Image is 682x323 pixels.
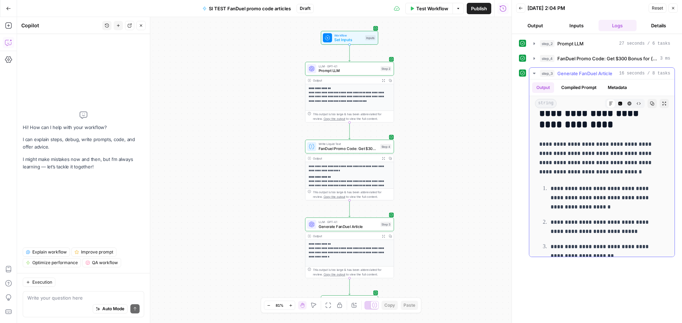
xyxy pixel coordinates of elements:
span: LLM · GPT-4.1 [319,64,378,68]
button: QA workflow [82,258,121,267]
button: Improve prompt [71,247,117,257]
span: SI TEST FanDuel promo code articles [209,5,291,12]
button: SI TEST FanDuel promo code articles [198,3,295,14]
div: Output [313,78,378,83]
span: Improve prompt [81,249,113,255]
div: Step 4 [380,144,391,149]
span: step_4 [540,55,554,62]
span: Copy the output [324,273,345,276]
g: Edge from start to step_2 [349,45,351,61]
p: I can explain steps, debug, write prompts, code, and offer advice. [23,136,144,151]
button: Inputs [557,20,596,31]
p: Hi! How can I help with your workflow? [23,124,144,131]
span: Paste [404,302,415,308]
span: Generate FanDuel Article [557,70,612,77]
button: Compiled Prompt [557,82,601,93]
div: Step 2 [380,66,391,72]
button: Paste [401,301,418,310]
button: Reset [649,4,666,13]
div: This output is too large & has been abbreviated for review. to view the full content. [313,190,391,199]
span: Reset [652,5,663,11]
span: Draft [300,5,310,12]
span: Copy [384,302,395,308]
g: Edge from step_3 to end [349,278,351,295]
span: Publish [471,5,487,12]
div: Write Liquid TextFanDuel Promo Code: Get $300 Bonus for {{ event_title }}Step 4Output**** **** **... [305,140,394,200]
div: EndOutput [305,295,394,309]
button: Test Workflow [405,3,453,14]
button: Logs [599,20,637,31]
span: step_3 [540,70,554,77]
div: This output is too large & has been abbreviated for review. to view the full content. [313,112,391,121]
button: 16 seconds / 8 tasks [529,68,675,79]
button: Optimize performance [23,258,81,267]
div: Step 3 [380,222,391,227]
span: 27 seconds / 6 tasks [619,40,670,47]
span: Test Workflow [416,5,448,12]
button: Details [639,20,678,31]
span: Copy the output [324,195,345,199]
span: Prompt LLM [319,68,378,73]
span: 16 seconds / 8 tasks [619,70,670,77]
span: QA workflow [92,260,118,266]
span: FanDuel Promo Code: Get $300 Bonus for {{ event_title }} [319,146,378,151]
div: Output [313,234,378,238]
span: Workflow [334,33,363,38]
span: FanDuel Promo Code: Get $300 Bonus for {{ event_title }} [557,55,657,62]
span: 81% [276,302,283,308]
span: LLM · GPT-4.1 [319,219,378,224]
div: 16 seconds / 8 tasks [529,79,675,257]
button: Output [532,82,554,93]
button: 3 ms [529,53,675,64]
g: Edge from step_2 to step_4 [349,123,351,139]
span: Set Inputs [334,37,363,43]
span: Generate FanDuel Article [319,223,378,229]
div: Inputs [365,35,376,40]
button: 27 seconds / 6 tasks [529,38,675,49]
span: Prompt LLM [557,40,584,47]
span: Auto Mode [102,306,124,312]
button: Execution [23,278,55,287]
div: Output [313,156,378,161]
g: Edge from step_4 to step_3 [349,200,351,217]
button: Explain workflow [23,247,70,257]
div: WorkflowSet InputsInputs [305,31,394,45]
span: Copy the output [324,117,345,121]
button: Auto Mode [93,304,128,313]
button: Copy [381,301,398,310]
span: Explain workflow [32,249,67,255]
div: This output is too large & has been abbreviated for review. to view the full content. [313,268,391,277]
div: Copilot [21,22,100,29]
button: Output [516,20,554,31]
button: Publish [467,3,491,14]
p: I might make mistakes now and then, but I’m always learning — let’s tackle it together! [23,156,144,171]
span: step_2 [540,40,554,47]
button: Metadata [603,82,631,93]
span: string [535,99,557,108]
span: Write Liquid Text [319,142,378,146]
span: Optimize performance [32,260,78,266]
span: Execution [32,279,52,285]
span: 3 ms [660,55,670,62]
